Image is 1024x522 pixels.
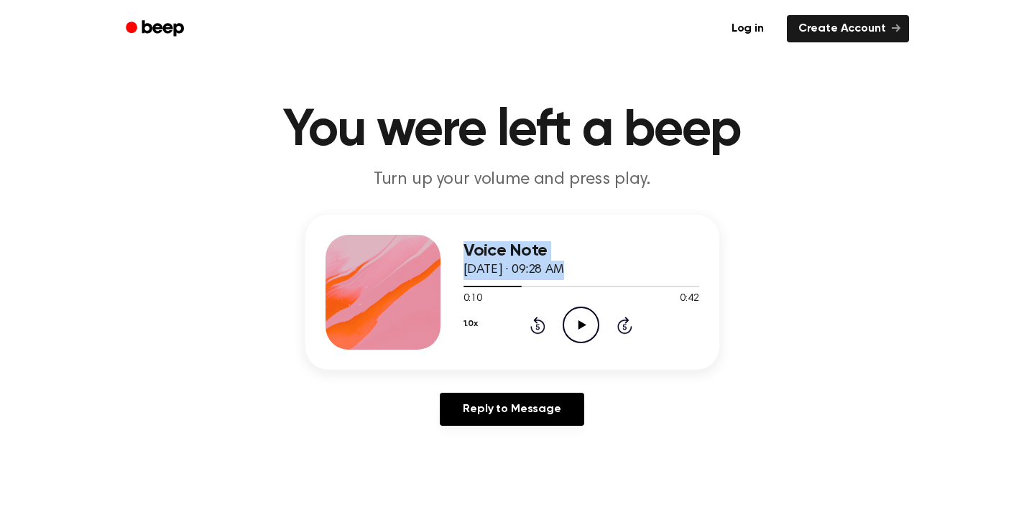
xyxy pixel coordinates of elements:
[787,15,909,42] a: Create Account
[717,12,778,45] a: Log in
[144,105,880,157] h1: You were left a beep
[463,264,564,276] span: [DATE] · 09:28 AM
[116,15,197,43] a: Beep
[463,312,478,336] button: 1.0x
[680,292,698,307] span: 0:42
[440,393,584,426] a: Reply to Message
[463,241,699,261] h3: Voice Note
[236,168,788,192] p: Turn up your volume and press play.
[463,292,482,307] span: 0:10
